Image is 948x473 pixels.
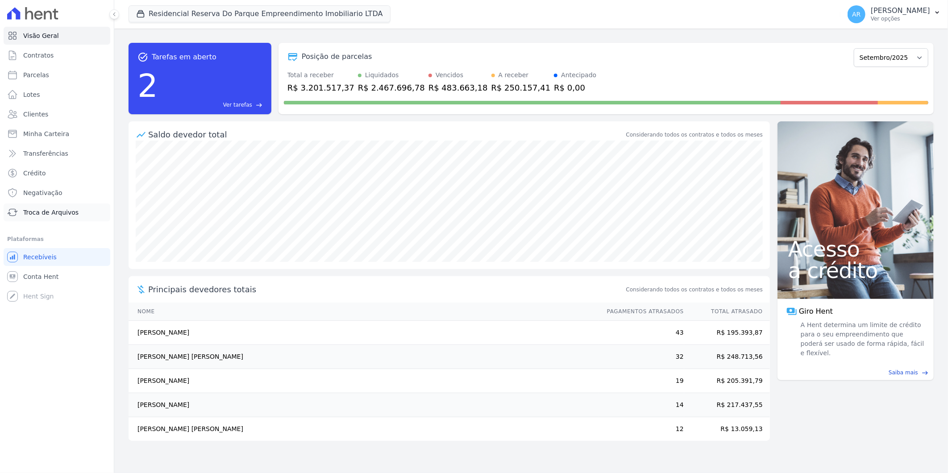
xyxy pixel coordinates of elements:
div: A receber [499,71,529,80]
div: R$ 3.201.517,37 [287,82,354,94]
span: Saiba mais [889,369,918,377]
span: Principais devedores totais [148,283,624,295]
span: AR [852,11,861,17]
div: Vencidos [436,71,463,80]
span: Lotes [23,90,40,99]
a: Ver tarefas east [162,101,262,109]
span: a crédito [788,260,923,281]
a: Negativação [4,184,110,202]
td: 43 [599,321,684,345]
div: R$ 250.157,41 [491,82,551,94]
a: Troca de Arquivos [4,203,110,221]
button: AR [PERSON_NAME] Ver opções [840,2,948,27]
td: [PERSON_NAME] [129,393,599,417]
div: Liquidados [365,71,399,80]
span: Conta Hent [23,272,58,281]
div: R$ 2.467.696,78 [358,82,425,94]
span: task_alt [137,52,148,62]
span: east [922,369,928,376]
th: Pagamentos Atrasados [599,303,684,321]
a: Minha Carteira [4,125,110,143]
td: R$ 217.437,55 [684,393,770,417]
td: R$ 13.059,13 [684,417,770,441]
span: Considerando todos os contratos e todos os meses [626,286,763,294]
div: Saldo devedor total [148,129,624,141]
th: Nome [129,303,599,321]
div: R$ 0,00 [554,82,596,94]
div: Total a receber [287,71,354,80]
a: Recebíveis [4,248,110,266]
td: [PERSON_NAME] [PERSON_NAME] [129,345,599,369]
div: Plataformas [7,234,107,245]
th: Total Atrasado [684,303,770,321]
span: Parcelas [23,71,49,79]
a: Lotes [4,86,110,104]
span: A Hent determina um limite de crédito para o seu empreendimento que poderá ser usado de forma ráp... [799,320,925,358]
a: Conta Hent [4,268,110,286]
span: Clientes [23,110,48,119]
a: Crédito [4,164,110,182]
p: [PERSON_NAME] [871,6,930,15]
td: [PERSON_NAME] [129,321,599,345]
a: Visão Geral [4,27,110,45]
div: R$ 483.663,18 [428,82,488,94]
div: 2 [137,62,158,109]
span: Crédito [23,169,46,178]
a: Clientes [4,105,110,123]
span: Minha Carteira [23,129,69,138]
span: Troca de Arquivos [23,208,79,217]
td: R$ 205.391,79 [684,369,770,393]
span: Visão Geral [23,31,59,40]
td: [PERSON_NAME] [129,369,599,393]
span: Contratos [23,51,54,60]
span: Acesso [788,238,923,260]
span: Ver tarefas [223,101,252,109]
td: R$ 195.393,87 [684,321,770,345]
td: R$ 248.713,56 [684,345,770,369]
td: 32 [599,345,684,369]
span: Recebíveis [23,253,57,261]
td: [PERSON_NAME] [PERSON_NAME] [129,417,599,441]
span: Negativação [23,188,62,197]
a: Saiba mais east [783,369,928,377]
div: Considerando todos os contratos e todos os meses [626,131,763,139]
p: Ver opções [871,15,930,22]
td: 14 [599,393,684,417]
td: 12 [599,417,684,441]
span: Transferências [23,149,68,158]
a: Transferências [4,145,110,162]
span: Tarefas em aberto [152,52,216,62]
div: Antecipado [561,71,596,80]
td: 19 [599,369,684,393]
span: east [256,102,262,108]
a: Contratos [4,46,110,64]
button: Residencial Reserva Do Parque Empreendimento Imobiliario LTDA [129,5,391,22]
div: Posição de parcelas [302,51,372,62]
span: Giro Hent [799,306,833,317]
a: Parcelas [4,66,110,84]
